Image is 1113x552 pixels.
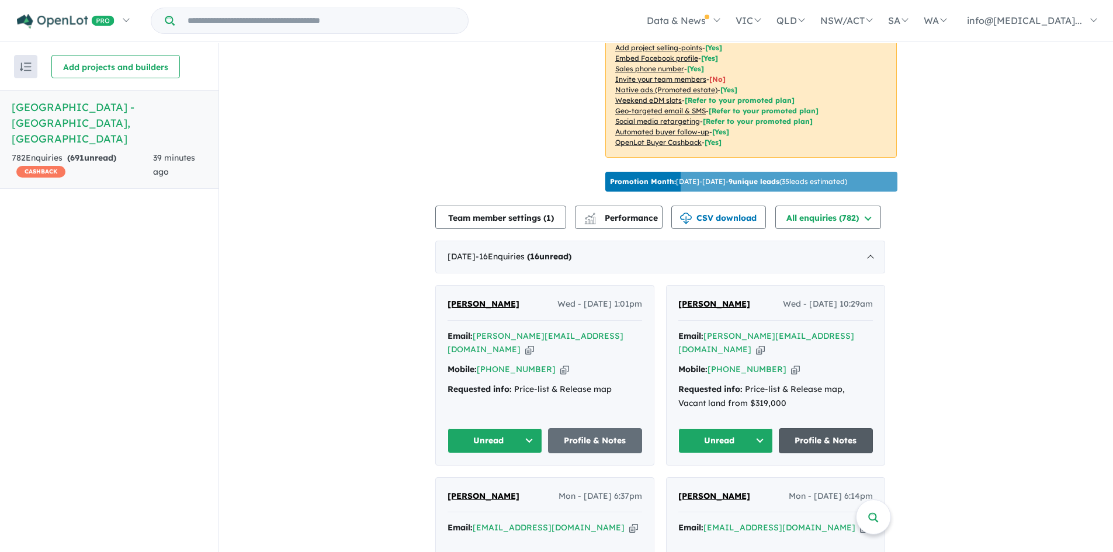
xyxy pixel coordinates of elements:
[775,206,881,229] button: All enquiries (782)
[678,297,750,311] a: [PERSON_NAME]
[615,54,698,63] u: Embed Facebook profile
[678,383,873,411] div: Price-list & Release map, Vacant land from $319,000
[615,64,684,73] u: Sales phone number
[615,85,717,94] u: Native ads (Promoted estate)
[680,213,692,224] img: download icon
[473,522,625,533] a: [EMAIL_ADDRESS][DOMAIN_NAME]
[685,96,795,105] span: [Refer to your promoted plan]
[615,96,682,105] u: Weekend eDM slots
[586,213,658,223] span: Performance
[448,331,473,341] strong: Email:
[448,428,542,453] button: Unread
[678,298,750,309] span: [PERSON_NAME]
[448,383,642,397] div: Price-list & Release map
[610,177,676,186] b: Promotion Month:
[448,491,519,501] span: [PERSON_NAME]
[67,152,116,163] strong: ( unread)
[615,127,709,136] u: Automated buyer follow-up
[791,363,800,376] button: Copy
[448,331,623,355] a: [PERSON_NAME][EMAIL_ADDRESS][DOMAIN_NAME]
[476,251,571,262] span: - 16 Enquir ies
[615,138,702,147] u: OpenLot Buyer Cashback
[687,64,704,73] span: [ Yes ]
[703,522,855,533] a: [EMAIL_ADDRESS][DOMAIN_NAME]
[615,106,706,115] u: Geo-targeted email & SMS
[967,15,1082,26] span: info@[MEDICAL_DATA]...
[678,522,703,533] strong: Email:
[559,489,642,504] span: Mon - [DATE] 6:37pm
[678,491,750,501] span: [PERSON_NAME]
[783,297,873,311] span: Wed - [DATE] 10:29am
[435,241,885,273] div: [DATE]
[789,489,873,504] span: Mon - [DATE] 6:14pm
[678,489,750,504] a: [PERSON_NAME]
[557,297,642,311] span: Wed - [DATE] 1:01pm
[629,522,638,534] button: Copy
[525,343,534,356] button: Copy
[671,206,766,229] button: CSV download
[448,489,519,504] a: [PERSON_NAME]
[615,75,706,84] u: Invite your team members
[435,206,566,229] button: Team member settings (1)
[678,364,708,374] strong: Mobile:
[527,251,571,262] strong: ( unread)
[584,217,596,224] img: bar-chart.svg
[712,127,729,136] span: [Yes]
[12,99,207,147] h5: [GEOGRAPHIC_DATA] - [GEOGRAPHIC_DATA] , [GEOGRAPHIC_DATA]
[615,117,700,126] u: Social media retargeting
[448,522,473,533] strong: Email:
[530,251,539,262] span: 16
[678,384,743,394] strong: Requested info:
[177,8,466,33] input: Try estate name, suburb, builder or developer
[703,117,813,126] span: [Refer to your promoted plan]
[12,151,153,179] div: 782 Enquir ies
[615,43,702,52] u: Add project selling-points
[678,331,854,355] a: [PERSON_NAME][EMAIL_ADDRESS][DOMAIN_NAME]
[585,213,595,219] img: line-chart.svg
[51,55,180,78] button: Add projects and builders
[17,14,115,29] img: Openlot PRO Logo White
[575,206,663,229] button: Performance
[448,384,512,394] strong: Requested info:
[16,166,65,178] span: CASHBACK
[678,428,773,453] button: Unread
[756,343,765,356] button: Copy
[701,54,718,63] span: [ Yes ]
[610,176,847,187] p: [DATE] - [DATE] - ( 35 leads estimated)
[729,177,779,186] b: 9 unique leads
[779,428,873,453] a: Profile & Notes
[678,331,703,341] strong: Email:
[720,85,737,94] span: [Yes]
[709,75,726,84] span: [ No ]
[709,106,819,115] span: [Refer to your promoted plan]
[705,43,722,52] span: [ Yes ]
[70,152,84,163] span: 691
[548,428,643,453] a: Profile & Notes
[546,213,551,223] span: 1
[448,298,519,309] span: [PERSON_NAME]
[705,138,722,147] span: [Yes]
[448,297,519,311] a: [PERSON_NAME]
[560,363,569,376] button: Copy
[477,364,556,374] a: [PHONE_NUMBER]
[153,152,195,177] span: 39 minutes ago
[708,364,786,374] a: [PHONE_NUMBER]
[448,364,477,374] strong: Mobile:
[20,63,32,71] img: sort.svg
